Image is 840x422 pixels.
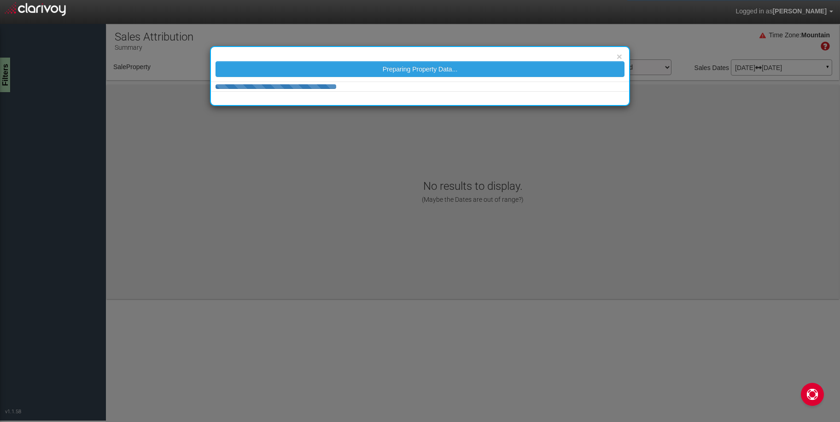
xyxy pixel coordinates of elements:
[383,65,458,73] span: Preparing Property Data...
[729,0,840,23] a: Logged in as[PERSON_NAME]
[216,61,624,77] button: Preparing Property Data...
[735,7,772,15] span: Logged in as
[617,52,622,61] button: ×
[773,7,827,15] span: [PERSON_NAME]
